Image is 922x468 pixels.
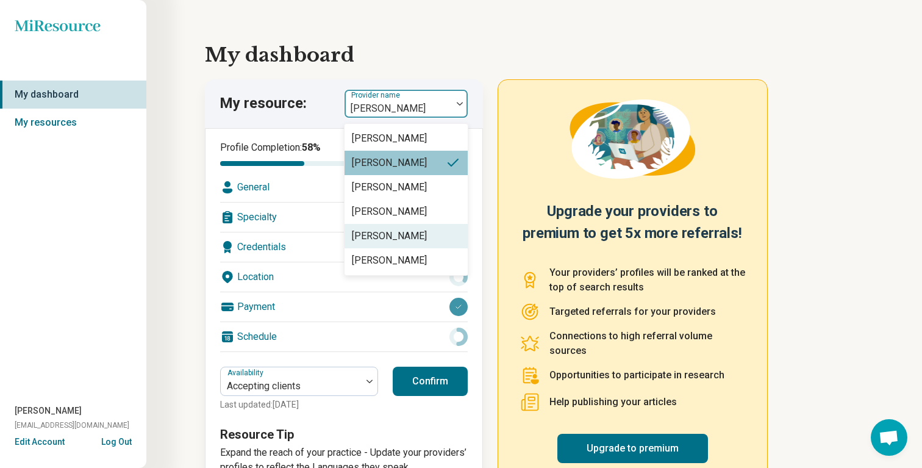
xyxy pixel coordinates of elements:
a: Upgrade to premium [557,434,708,463]
button: Log Out [101,436,132,445]
span: [PERSON_NAME] [15,405,82,417]
div: Schedule [220,322,468,351]
label: Availability [227,369,266,377]
div: [PERSON_NAME] [352,156,427,170]
div: [PERSON_NAME] [352,131,427,146]
div: Open chat [871,419,907,456]
div: [PERSON_NAME] [352,229,427,243]
button: Confirm [393,367,468,396]
h2: Upgrade your providers to premium to get 5x more referrals! [520,200,745,251]
button: Edit Account [15,436,65,448]
div: Specialty [220,203,468,232]
div: [PERSON_NAME] [352,253,427,268]
p: Targeted referrals for your providers [549,304,716,319]
p: Last updated: [DATE] [220,398,378,411]
p: Your providers’ profiles will be ranked at the top of search results [549,265,745,295]
div: [PERSON_NAME] [352,204,427,219]
h3: Resource Tip [220,426,468,443]
p: Opportunities to participate in research [549,368,724,383]
div: Credentials [220,232,468,262]
span: [EMAIL_ADDRESS][DOMAIN_NAME] [15,420,129,431]
div: Payment [220,292,468,322]
span: 58 % [302,142,321,153]
div: [PERSON_NAME] [352,180,427,195]
label: Provider name [351,91,402,99]
p: Connections to high referral volume sources [549,329,745,358]
p: Help publishing your articles [549,395,677,409]
div: General [220,173,468,202]
h1: My dashboard [205,40,863,70]
div: Location [220,262,468,292]
div: Profile Completion: [220,140,366,166]
p: My resource: [220,93,307,114]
